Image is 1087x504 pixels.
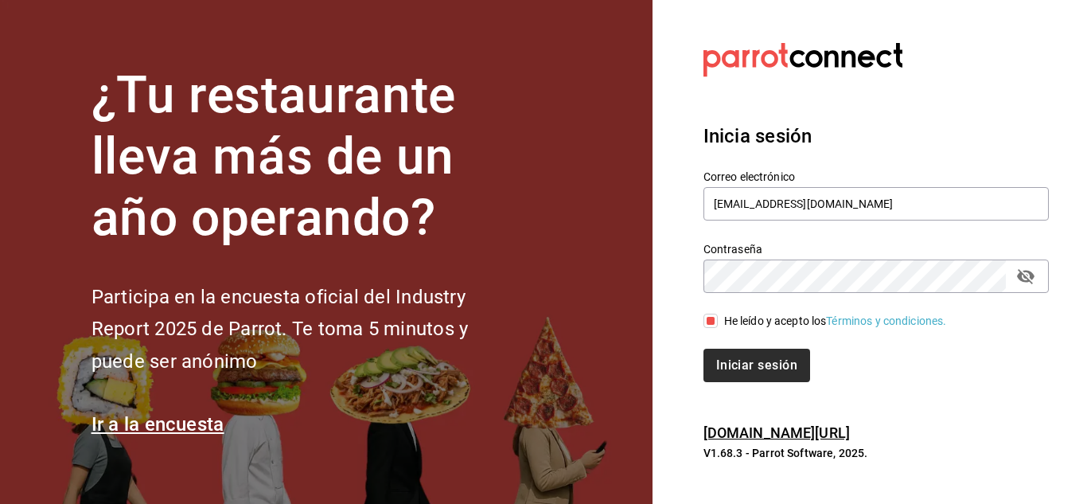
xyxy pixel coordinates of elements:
input: Ingresa tu correo electrónico [703,187,1049,221]
div: He leído y acepto los [724,313,947,330]
h1: ¿Tu restaurante lleva más de un año operando? [92,65,521,248]
p: V1.68.3 - Parrot Software, 2025. [703,445,1049,461]
label: Contraseña [703,244,1049,255]
h3: Inicia sesión [703,122,1049,150]
button: Iniciar sesión [703,349,810,382]
button: passwordField [1012,263,1039,290]
a: Ir a la encuesta [92,413,224,436]
label: Correo electrónico [703,171,1049,182]
a: Términos y condiciones. [826,315,946,327]
a: [DOMAIN_NAME][URL] [703,424,850,441]
h2: Participa en la encuesta oficial del Industry Report 2025 de Parrot. Te toma 5 minutos y puede se... [92,281,521,378]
